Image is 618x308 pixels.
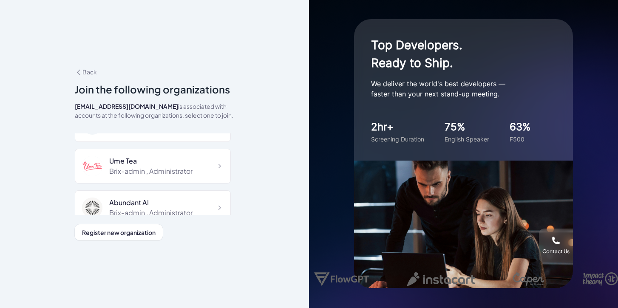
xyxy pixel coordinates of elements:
div: 63% [510,119,531,135]
span: [EMAIL_ADDRESS][DOMAIN_NAME] [75,102,178,110]
div: Contact Us [542,248,570,255]
div: Brix-admin , Administrator [109,166,193,176]
div: Screening Duration [371,135,424,144]
p: We deliver the world's best developers — faster than your next stand-up meeting. [371,79,541,99]
h1: Top Developers. Ready to Ship. [371,36,541,72]
div: 2hr+ [371,119,424,135]
span: Back [75,68,97,76]
div: Abundant AI [109,198,193,208]
div: Join the following organizations [75,82,234,97]
img: 98ac6de126cb423ea6460dab7d22bd17.png [82,198,102,218]
img: 38c99cca5a5045ecb207eec36b914001.png [82,156,102,176]
div: 75% [445,119,489,135]
div: F500 [510,135,531,144]
button: Register new organization [75,224,163,240]
div: Brix-admin , Administrator [109,208,193,218]
div: Ume Tea [109,156,193,166]
span: Register new organization [82,229,156,236]
div: English Speaker [445,135,489,144]
button: Contact Us [539,229,573,263]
